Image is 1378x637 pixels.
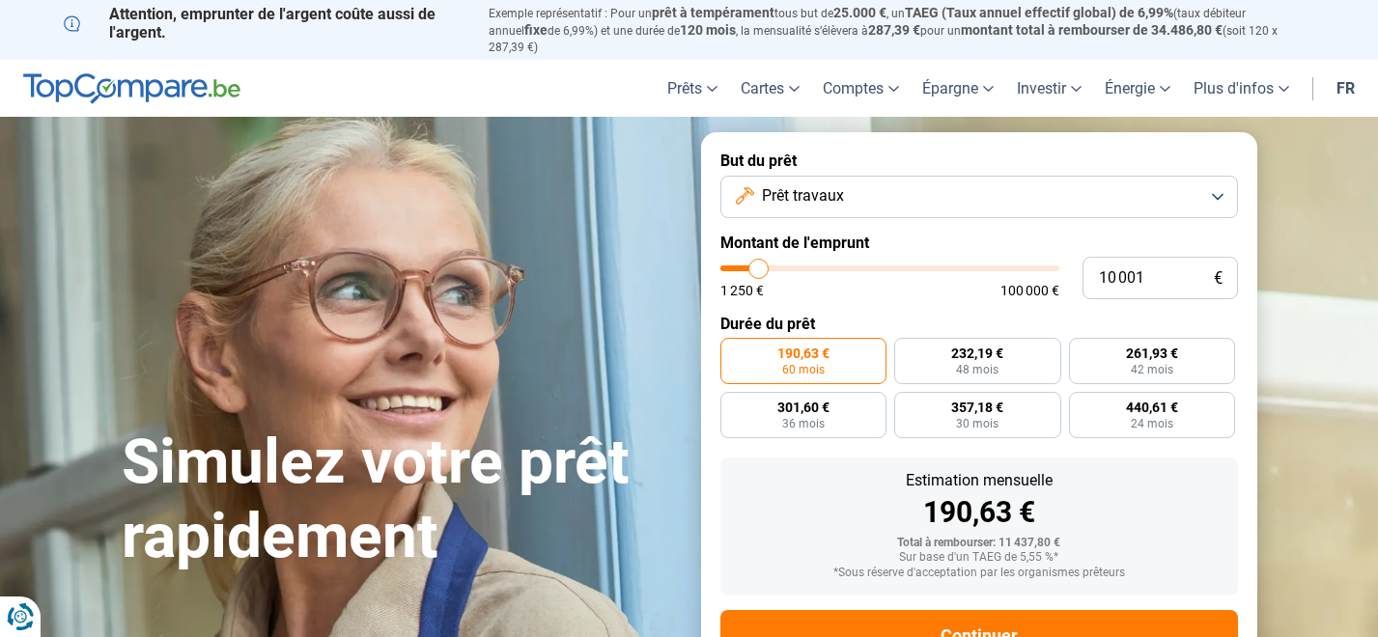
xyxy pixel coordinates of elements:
span: prêt à tempérament [652,5,774,20]
label: Montant de l'emprunt [720,234,1238,252]
span: 42 mois [1131,364,1173,375]
h1: Simulez votre prêt rapidement [122,426,678,574]
div: 190,63 € [736,498,1223,527]
p: Exemple représentatif : Pour un tous but de , un (taux débiteur annuel de 6,99%) et une durée de ... [489,5,1315,55]
span: fixe [524,22,548,38]
span: 100 000 € [1000,284,1059,297]
span: 24 mois [1131,418,1173,429]
span: 120 mois [680,22,736,38]
span: 48 mois [956,364,998,375]
div: Total à rembourser: 11 437,80 € [736,537,1223,550]
a: Épargne [911,60,1005,117]
label: But du prêt [720,152,1238,170]
span: 357,18 € [951,401,1003,414]
span: Prêt travaux [762,185,844,207]
a: Prêts [656,60,729,117]
span: 232,19 € [951,346,1003,360]
span: montant total à rembourser de 34.486,80 € [961,22,1223,38]
span: 287,39 € [868,22,920,38]
a: Cartes [729,60,811,117]
span: 190,63 € [777,346,830,360]
span: 30 mois [956,418,998,429]
div: Sur base d'un TAEG de 5,55 %* [736,551,1223,565]
span: 36 mois [782,418,825,429]
span: 301,60 € [777,401,830,414]
span: 440,61 € [1126,401,1178,414]
a: fr [1325,60,1366,117]
a: Investir [1005,60,1093,117]
span: 25.000 € [833,5,886,20]
div: *Sous réserve d'acceptation par les organismes prêteurs [736,567,1223,580]
span: 60 mois [782,364,825,375]
span: 1 250 € [720,284,764,297]
span: € [1214,270,1223,287]
a: Énergie [1093,60,1182,117]
span: TAEG (Taux annuel effectif global) de 6,99% [905,5,1173,20]
a: Plus d'infos [1182,60,1301,117]
div: Estimation mensuelle [736,473,1223,488]
a: Comptes [811,60,911,117]
span: 261,93 € [1126,346,1178,360]
p: Attention, emprunter de l'argent coûte aussi de l'argent. [64,5,465,42]
button: Prêt travaux [720,176,1238,218]
img: TopCompare [23,73,240,104]
label: Durée du prêt [720,315,1238,333]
